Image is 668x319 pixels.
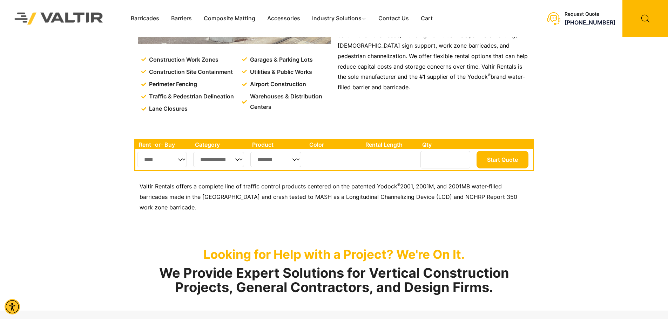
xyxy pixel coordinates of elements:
[565,19,615,26] a: call (888) 496-3625
[140,183,517,211] span: 2001, 2001M, and 2001MB water-filled barricades made in the [GEOGRAPHIC_DATA] and crash tested to...
[419,140,474,149] th: Qty
[198,13,261,24] a: Composite Matting
[5,3,113,34] img: Valtir Rentals
[147,79,197,90] span: Perimeter Fencing
[306,140,362,149] th: Color
[147,104,188,114] span: Lane Closures
[248,67,312,77] span: Utilities & Public Works
[477,151,528,168] button: Start Quote
[362,140,419,149] th: Rental Length
[415,13,439,24] a: Cart
[250,152,301,167] select: Single select
[134,266,534,295] h2: We Provide Expert Solutions for Vertical Construction Projects, General Contractors, and Design F...
[134,247,534,262] p: Looking for Help with a Project? We're On It.
[140,183,397,190] span: Valtir Rentals offers a complete line of traffic control products centered on the patented Yodock
[193,152,244,167] select: Single select
[488,72,491,78] sup: ®
[248,91,332,112] span: Warehouses & Distribution Centers
[261,13,306,24] a: Accessories
[147,55,218,65] span: Construction Work Zones
[147,91,234,102] span: Traffic & Pedestrian Delineation
[147,67,233,77] span: Construction Site Containment
[165,13,198,24] a: Barriers
[338,20,531,93] p: Valtir’s water-filled barricades can be assembled to meet various construction site needs, includ...
[125,13,165,24] a: Barricades
[372,13,415,24] a: Contact Us
[306,13,372,24] a: Industry Solutions
[249,140,306,149] th: Product
[135,140,191,149] th: Rent -or- Buy
[248,79,306,90] span: Airport Construction
[5,299,20,314] div: Accessibility Menu
[397,182,400,187] sup: ®
[191,140,249,149] th: Category
[565,11,615,17] div: Request Quote
[137,152,187,167] select: Single select
[420,151,470,168] input: Number
[248,55,313,65] span: Garages & Parking Lots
